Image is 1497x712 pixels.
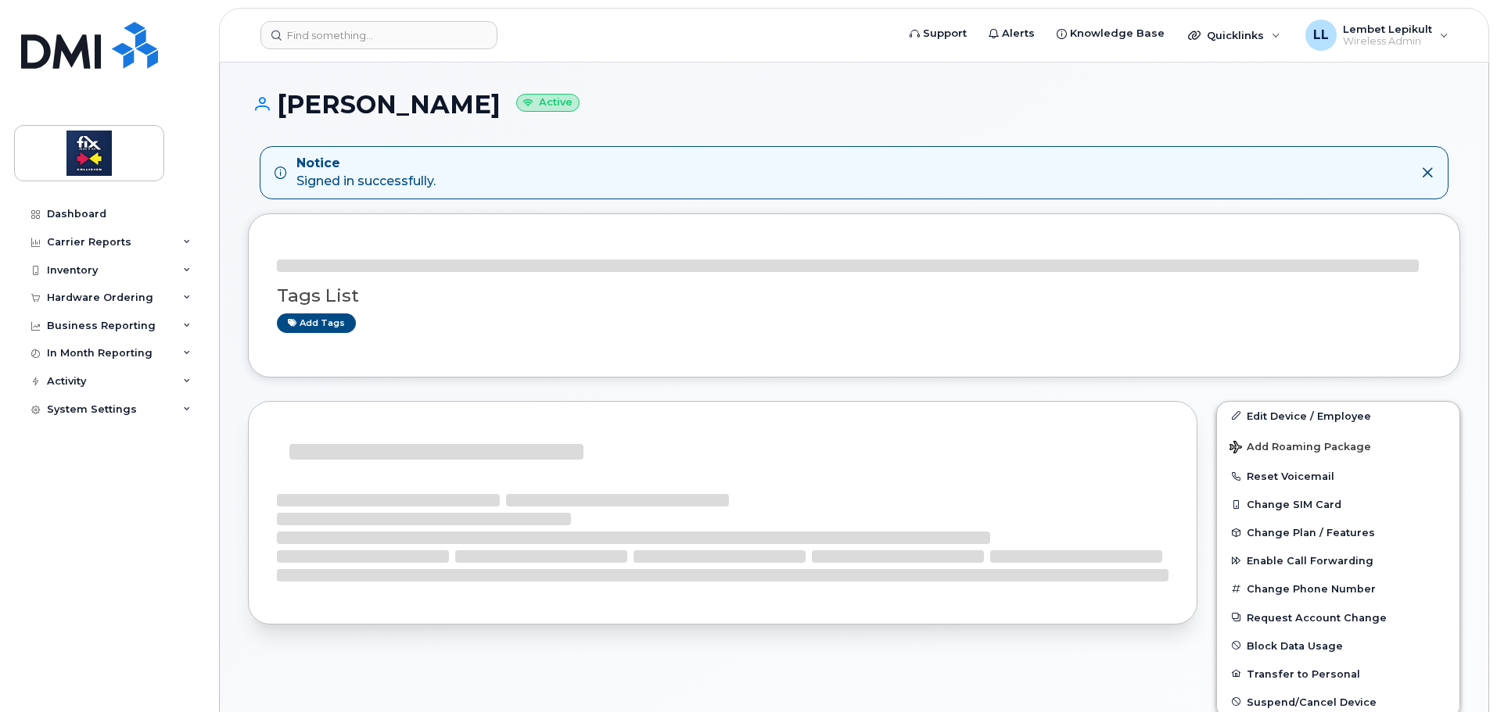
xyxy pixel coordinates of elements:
[1217,631,1459,660] button: Block Data Usage
[516,94,580,112] small: Active
[248,91,1460,118] h1: [PERSON_NAME]
[277,313,356,333] a: Add tags
[1217,518,1459,546] button: Change Plan / Features
[1230,441,1371,456] span: Add Roaming Package
[277,286,1431,306] h3: Tags List
[296,155,436,191] div: Signed in successfully.
[1217,430,1459,462] button: Add Roaming Package
[1247,696,1377,707] span: Suspend/Cancel Device
[1217,603,1459,631] button: Request Account Change
[1217,546,1459,574] button: Enable Call Forwarding
[1247,555,1373,567] span: Enable Call Forwarding
[1217,402,1459,430] a: Edit Device / Employee
[296,155,436,173] strong: Notice
[1217,574,1459,603] button: Change Phone Number
[1247,527,1375,538] span: Change Plan / Features
[1217,462,1459,490] button: Reset Voicemail
[1217,660,1459,688] button: Transfer to Personal
[1217,490,1459,518] button: Change SIM Card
